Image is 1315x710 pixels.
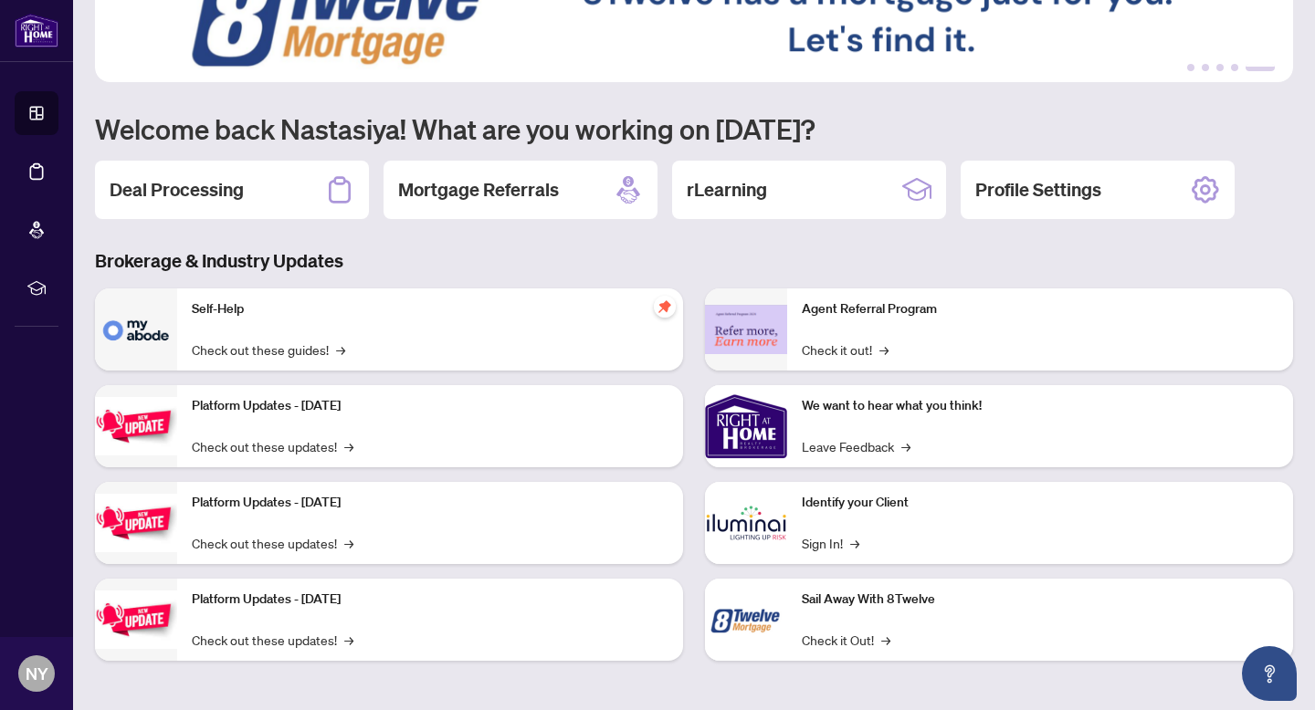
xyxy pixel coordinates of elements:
span: → [901,436,910,456]
button: 2 [1202,64,1209,71]
span: → [336,339,345,360]
p: Agent Referral Program [802,299,1278,319]
span: NY [26,661,48,686]
h1: Welcome back Nastasiya! What are you working on [DATE]? [95,111,1293,146]
h2: rLearning [687,177,767,203]
img: Self-Help [95,288,177,371]
a: Check out these guides!→ [192,339,345,360]
span: pushpin [654,296,676,318]
button: 4 [1231,64,1238,71]
a: Leave Feedback→ [802,436,910,456]
img: Platform Updates - July 21, 2025 [95,397,177,454]
button: 3 [1216,64,1224,71]
img: Agent Referral Program [705,305,787,355]
a: Check it Out!→ [802,630,890,650]
img: Identify your Client [705,482,787,564]
img: Platform Updates - July 8, 2025 [95,494,177,551]
a: Check out these updates!→ [192,630,353,650]
p: Identify your Client [802,493,1278,513]
button: Open asap [1242,646,1297,701]
img: We want to hear what you think! [705,385,787,467]
img: Sail Away With 8Twelve [705,579,787,661]
img: logo [15,14,58,47]
p: Sail Away With 8Twelve [802,590,1278,610]
a: Sign In!→ [802,533,859,553]
h2: Profile Settings [975,177,1101,203]
span: → [881,630,890,650]
p: Platform Updates - [DATE] [192,396,668,416]
h2: Mortgage Referrals [398,177,559,203]
span: → [344,630,353,650]
h2: Deal Processing [110,177,244,203]
p: We want to hear what you think! [802,396,1278,416]
p: Platform Updates - [DATE] [192,493,668,513]
span: → [344,533,353,553]
h3: Brokerage & Industry Updates [95,248,1293,274]
a: Check out these updates!→ [192,533,353,553]
span: → [879,339,889,360]
p: Self-Help [192,299,668,319]
p: Platform Updates - [DATE] [192,590,668,610]
a: Check out these updates!→ [192,436,353,456]
span: → [344,436,353,456]
img: Platform Updates - June 23, 2025 [95,590,177,648]
button: 5 [1246,64,1275,71]
span: → [850,533,859,553]
a: Check it out!→ [802,339,889,360]
button: 1 [1187,64,1194,71]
